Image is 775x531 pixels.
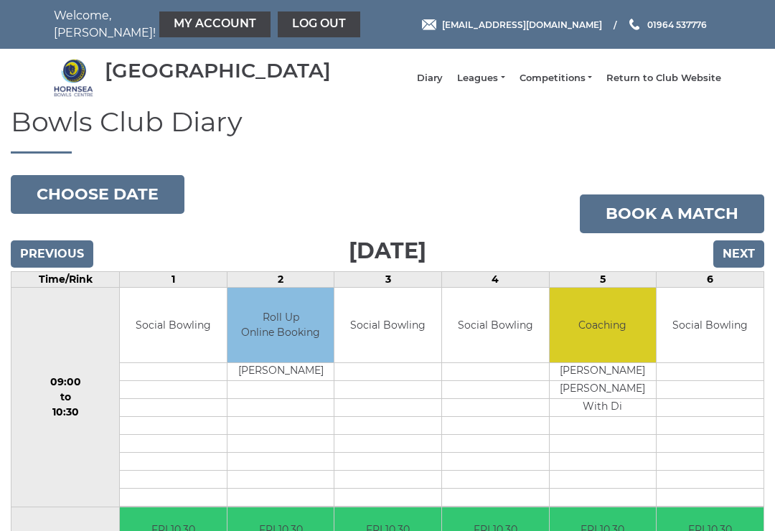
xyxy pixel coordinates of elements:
img: Hornsea Bowls Centre [54,58,93,98]
td: [PERSON_NAME] [227,363,334,381]
td: 3 [334,271,442,287]
td: 1 [120,271,227,287]
input: Previous [11,240,93,268]
a: Log out [278,11,360,37]
td: Social Bowling [657,288,764,363]
a: Email [EMAIL_ADDRESS][DOMAIN_NAME] [422,18,602,32]
div: [GEOGRAPHIC_DATA] [105,60,331,82]
a: Competitions [520,72,592,85]
td: Social Bowling [334,288,441,363]
td: With Di [550,399,657,417]
td: Roll Up Online Booking [227,288,334,363]
span: 01964 537776 [647,19,707,29]
td: [PERSON_NAME] [550,363,657,381]
td: Coaching [550,288,657,363]
nav: Welcome, [PERSON_NAME]! [54,7,319,42]
img: Phone us [629,19,639,30]
td: 09:00 to 10:30 [11,287,120,507]
td: 4 [442,271,550,287]
td: 2 [227,271,334,287]
a: Leagues [457,72,504,85]
td: Time/Rink [11,271,120,287]
a: Phone us 01964 537776 [627,18,707,32]
a: Return to Club Website [606,72,721,85]
h1: Bowls Club Diary [11,107,764,154]
img: Email [422,19,436,30]
td: Social Bowling [442,288,549,363]
a: My Account [159,11,271,37]
td: 5 [549,271,657,287]
td: [PERSON_NAME] [550,381,657,399]
a: Diary [417,72,443,85]
td: Social Bowling [120,288,227,363]
a: Book a match [580,194,764,233]
span: [EMAIL_ADDRESS][DOMAIN_NAME] [442,19,602,29]
button: Choose date [11,175,184,214]
td: 6 [657,271,764,287]
input: Next [713,240,764,268]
